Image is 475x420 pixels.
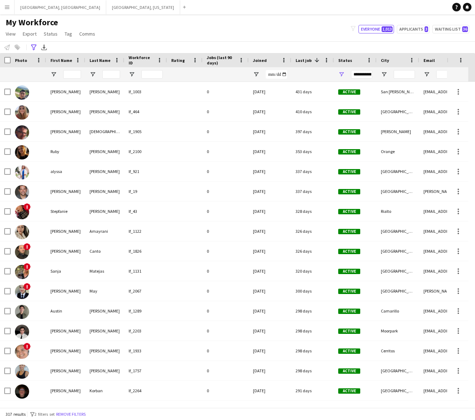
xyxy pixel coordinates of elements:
div: 0 [203,281,249,301]
span: Active [338,309,360,314]
div: [DATE] [249,361,291,380]
div: 300 days [291,281,334,301]
div: 0 [203,241,249,261]
div: 0 [203,321,249,341]
span: ! [23,263,31,270]
div: [PERSON_NAME] [85,201,124,221]
div: [GEOGRAPHIC_DATA] [377,261,419,281]
button: Open Filter Menu [338,71,345,78]
img: Stepfanie Canizales [15,205,29,219]
div: lf_2100 [124,142,167,161]
span: View [6,31,16,37]
img: Jose Salinas [15,85,29,100]
img: Samuel Korban [15,384,29,399]
div: Rialto [377,201,419,221]
div: [PERSON_NAME] [85,341,124,361]
span: 1,013 [382,26,393,32]
div: [PERSON_NAME] [46,122,85,141]
input: Joined Filter Input [266,70,287,79]
span: Tag [65,31,72,37]
span: Email [423,58,435,63]
div: [DATE] [249,281,291,301]
div: lf_43 [124,201,167,221]
div: 326 days [291,221,334,241]
button: Everyone1,013 [358,25,394,33]
div: 0 [203,142,249,161]
img: Jessica Santos [15,105,29,120]
span: Joined [253,58,267,63]
div: alyssa [46,162,85,181]
div: [DATE] [249,182,291,201]
div: 337 days [291,162,334,181]
img: Austin Medina [15,305,29,319]
div: 0 [203,361,249,380]
span: Jobs (last 90 days) [207,55,236,65]
div: Camarillo [377,301,419,321]
span: Active [338,209,360,214]
div: [PERSON_NAME] [85,321,124,341]
div: 410 days [291,102,334,121]
button: [GEOGRAPHIC_DATA], [US_STATE] [106,0,180,14]
span: Rating [171,58,185,63]
span: ! [23,243,31,250]
span: Active [338,249,360,254]
div: [PERSON_NAME] [85,82,124,101]
button: Open Filter Menu [129,71,135,78]
div: [DATE] [249,142,291,161]
div: 320 days [291,261,334,281]
div: [PERSON_NAME] [46,221,85,241]
img: alyssa valdez [15,165,29,179]
img: Amayrani Blanco Amayrani [15,225,29,239]
span: My Workforce [6,17,58,28]
span: Active [338,109,360,115]
div: [PERSON_NAME] [46,281,85,301]
div: lf_1757 [124,361,167,380]
div: [PERSON_NAME] [85,102,124,121]
div: [DATE] [249,122,291,141]
input: First Name Filter Input [63,70,81,79]
span: Active [338,169,360,174]
div: 291 days [291,381,334,400]
span: ! [23,343,31,350]
div: 0 [203,221,249,241]
div: 431 days [291,82,334,101]
span: Active [338,129,360,135]
button: Open Filter Menu [253,71,259,78]
div: [DATE] [249,162,291,181]
a: Export [20,29,39,38]
div: [GEOGRAPHIC_DATA] [377,361,419,380]
div: San [PERSON_NAME] [377,82,419,101]
div: [GEOGRAPHIC_DATA] [377,241,419,261]
div: [PERSON_NAME] [85,361,124,380]
div: [DATE] [249,321,291,341]
div: 0 [203,122,249,141]
div: [DATE] [249,201,291,221]
div: [PERSON_NAME] [377,122,419,141]
div: lf_19 [124,182,167,201]
img: Sanja Matejas [15,265,29,279]
span: ! [23,203,31,210]
span: Export [23,31,37,37]
div: lf_464 [124,102,167,121]
span: Workforce ID [129,55,154,65]
app-action-btn: Export XLSX [40,43,48,52]
div: [DATE] [249,261,291,281]
img: Michael Rosinsky [15,185,29,199]
div: Matejas [85,261,124,281]
span: Status [338,58,352,63]
span: Photo [15,58,27,63]
div: lf_2203 [124,321,167,341]
div: [PERSON_NAME] [46,182,85,201]
div: [PERSON_NAME] [46,341,85,361]
div: Moorpark [377,321,419,341]
input: Workforce ID Filter Input [141,70,163,79]
div: lf_1003 [124,82,167,101]
div: [PERSON_NAME] [85,162,124,181]
span: Active [338,89,360,95]
div: [PERSON_NAME] [46,361,85,380]
span: Active [338,229,360,234]
span: Active [338,329,360,334]
div: [GEOGRAPHIC_DATA] [377,182,419,201]
div: 326 days [291,241,334,261]
span: Status [44,31,58,37]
